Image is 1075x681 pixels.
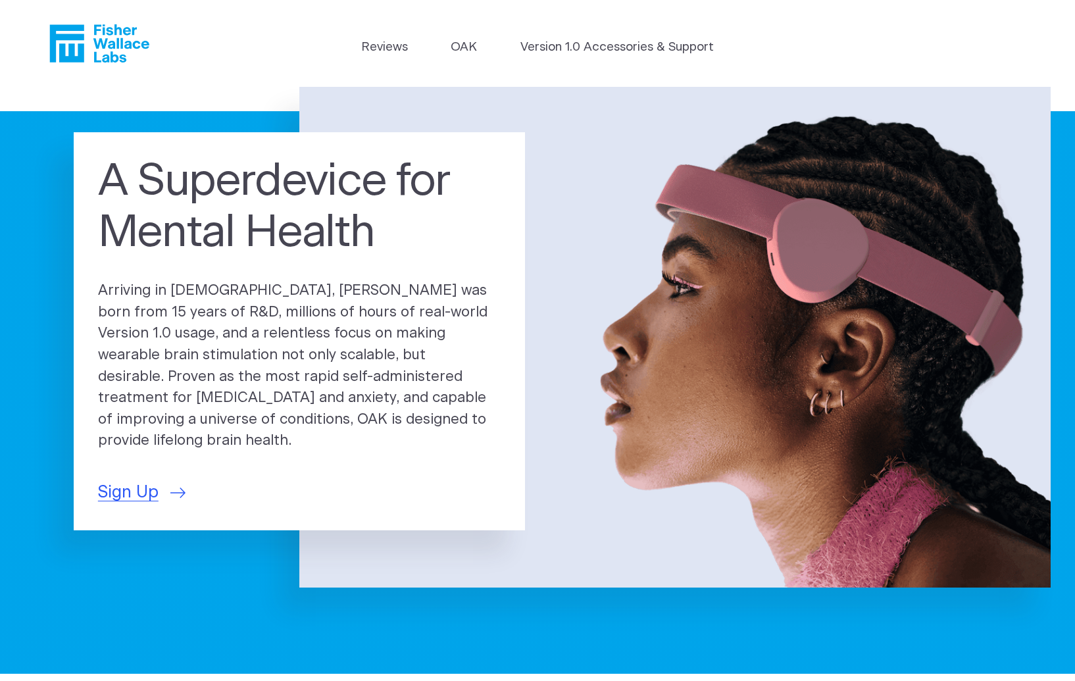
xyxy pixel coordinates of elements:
[98,480,159,505] span: Sign Up
[451,38,477,57] a: OAK
[98,280,501,452] p: Arriving in [DEMOGRAPHIC_DATA], [PERSON_NAME] was born from 15 years of R&D, millions of hours of...
[361,38,408,57] a: Reviews
[98,157,501,259] h1: A Superdevice for Mental Health
[49,24,149,63] a: Fisher Wallace
[98,480,186,505] a: Sign Up
[520,38,714,57] a: Version 1.0 Accessories & Support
